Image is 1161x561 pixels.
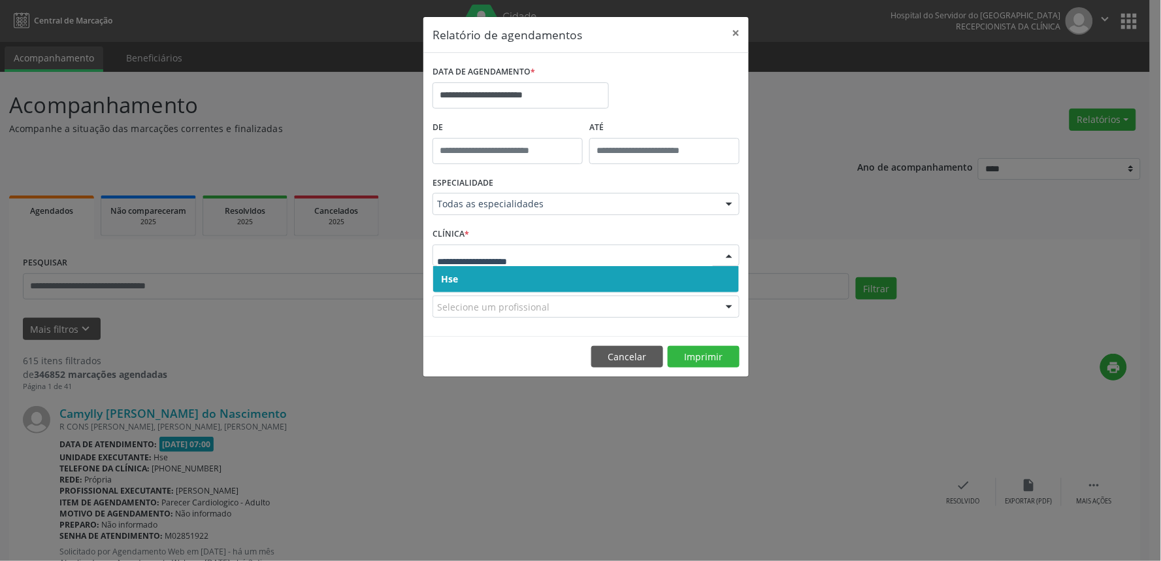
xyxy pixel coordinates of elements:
[433,62,535,82] label: DATA DE AGENDAMENTO
[433,224,469,245] label: CLÍNICA
[437,197,713,211] span: Todas as especialidades
[433,26,582,43] h5: Relatório de agendamentos
[433,118,583,138] label: De
[589,118,740,138] label: ATÉ
[668,346,740,368] button: Imprimir
[437,300,549,314] span: Selecione um profissional
[441,273,458,285] span: Hse
[433,173,493,194] label: ESPECIALIDADE
[591,346,663,368] button: Cancelar
[723,17,749,49] button: Close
